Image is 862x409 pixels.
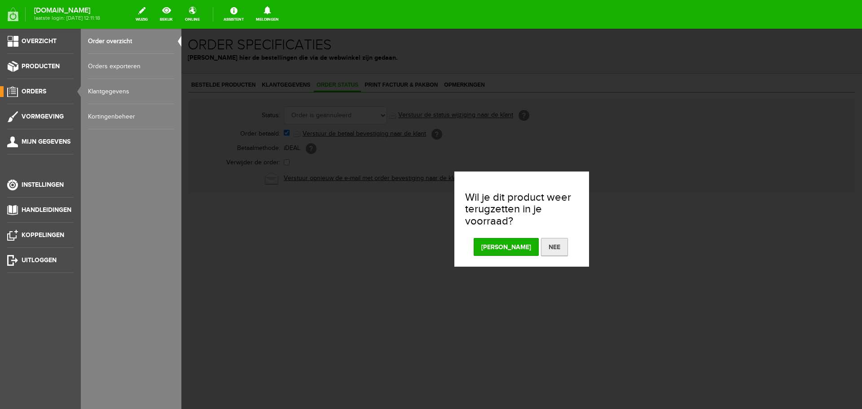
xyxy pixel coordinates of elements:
span: Uitloggen [22,256,57,264]
a: online [180,4,205,24]
span: Mijn gegevens [22,138,70,145]
span: Vormgeving [22,113,64,120]
a: bekijk [154,4,178,24]
a: Meldingen [251,4,284,24]
a: wijzig [130,4,153,24]
a: Order overzicht [88,29,174,54]
span: Orders [22,88,46,95]
span: Handleidingen [22,206,71,214]
h3: Wil je dit product weer terugzetten in je voorraad? [284,163,397,198]
a: Orders exporteren [88,54,174,79]
span: Overzicht [22,37,57,45]
a: Kortingenbeheer [88,104,174,129]
strong: [DOMAIN_NAME] [34,8,100,13]
a: Assistent [218,4,249,24]
a: Klantgegevens [88,79,174,104]
button: [PERSON_NAME] [292,209,357,227]
span: Koppelingen [22,231,64,239]
span: laatste login: [DATE] 12:11:18 [34,16,100,21]
button: Nee [360,209,387,227]
span: Instellingen [22,181,64,189]
span: Producten [22,62,60,70]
